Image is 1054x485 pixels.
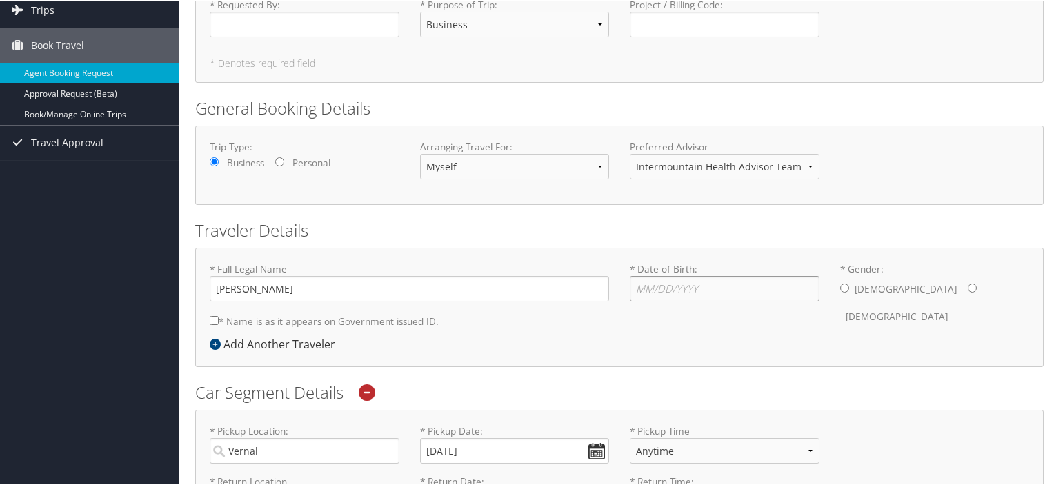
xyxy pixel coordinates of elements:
[210,261,609,300] label: * Full Legal Name
[420,423,610,462] label: * Pickup Date:
[630,10,819,36] input: Project / Billing Code:
[968,282,977,291] input: * Gender:[DEMOGRAPHIC_DATA][DEMOGRAPHIC_DATA]
[31,27,84,61] span: Book Travel
[195,95,1044,119] h2: General Booking Details
[195,217,1044,241] h2: Traveler Details
[846,302,948,328] label: [DEMOGRAPHIC_DATA]
[210,307,439,333] label: * Name is as it appears on Government issued ID.
[420,10,610,36] select: * Purpose of Trip:
[210,10,399,36] input: * Requested By:
[420,139,610,152] label: Arranging Travel For:
[630,261,819,300] label: * Date of Birth:
[210,423,399,462] label: * Pickup Location:
[210,275,609,300] input: * Full Legal Name
[210,315,219,324] input: * Name is as it appears on Government issued ID.
[195,379,1044,403] h2: Car Segment Details
[210,139,399,152] label: Trip Type:
[840,261,1030,329] label: * Gender:
[292,155,330,168] label: Personal
[630,275,819,300] input: * Date of Birth:
[840,282,849,291] input: * Gender:[DEMOGRAPHIC_DATA][DEMOGRAPHIC_DATA]
[630,423,819,473] label: * Pickup Time
[855,275,957,301] label: [DEMOGRAPHIC_DATA]
[210,57,1029,67] h5: * Denotes required field
[630,139,819,152] label: Preferred Advisor
[31,124,103,159] span: Travel Approval
[227,155,264,168] label: Business
[630,437,819,462] select: * Pickup Time
[210,335,342,351] div: Add Another Traveler
[420,437,610,462] input: * Pickup Date:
